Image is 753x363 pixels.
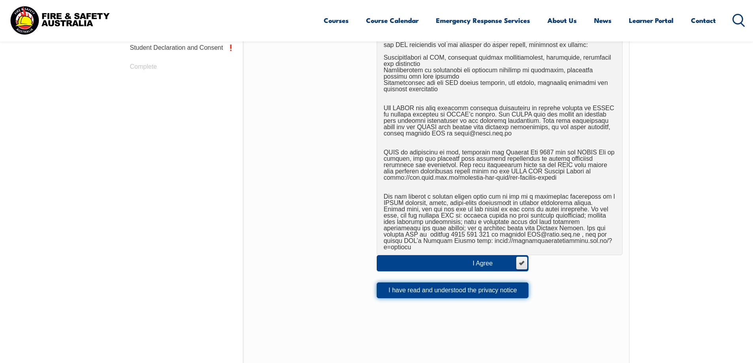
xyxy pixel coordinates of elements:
a: Student Declaration and Consent [124,38,239,57]
a: News [594,10,611,31]
a: Contact [691,10,716,31]
a: Emergency Response Services [436,10,530,31]
a: About Us [547,10,577,31]
button: I have read and understood the privacy notice [377,282,528,298]
a: Course Calendar [366,10,419,31]
a: Courses [324,10,349,31]
div: I Agree [473,260,509,267]
a: Learner Portal [629,10,674,31]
